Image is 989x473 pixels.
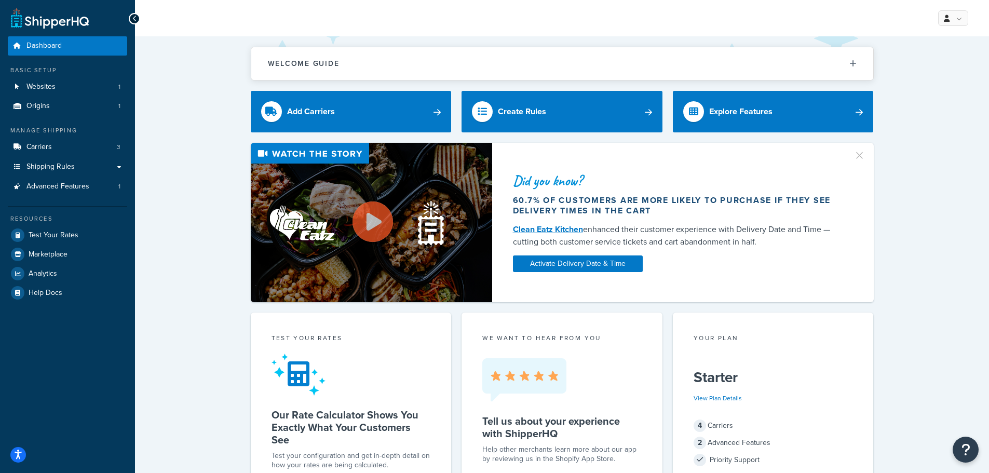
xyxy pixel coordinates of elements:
[482,445,642,464] p: Help other merchants learn more about our app by reviewing us in the Shopify App Store.
[117,143,120,152] span: 3
[8,138,127,157] a: Carriers3
[29,269,57,278] span: Analytics
[26,42,62,50] span: Dashboard
[513,223,583,235] a: Clean Eatz Kitchen
[26,163,75,171] span: Shipping Rules
[694,436,853,450] div: Advanced Features
[8,226,127,245] a: Test Your Rates
[8,97,127,116] a: Origins1
[8,214,127,223] div: Resources
[26,102,50,111] span: Origins
[694,418,853,433] div: Carriers
[272,451,431,470] div: Test your configuration and get in-depth detail on how your rates are being calculated.
[29,250,67,259] span: Marketplace
[694,333,853,345] div: Your Plan
[498,104,546,119] div: Create Rules
[29,231,78,240] span: Test Your Rates
[26,182,89,191] span: Advanced Features
[953,437,979,463] button: Open Resource Center
[513,173,841,188] div: Did you know?
[8,177,127,196] a: Advanced Features1
[118,182,120,191] span: 1
[272,409,431,446] h5: Our Rate Calculator Shows You Exactly What Your Customers See
[513,255,643,272] a: Activate Delivery Date & Time
[287,104,335,119] div: Add Carriers
[513,195,841,216] div: 60.7% of customers are more likely to purchase if they see delivery times in the cart
[251,143,492,302] img: Video thumbnail
[8,126,127,135] div: Manage Shipping
[118,102,120,111] span: 1
[8,77,127,97] li: Websites
[8,97,127,116] li: Origins
[8,66,127,75] div: Basic Setup
[118,83,120,91] span: 1
[268,60,340,67] h2: Welcome Guide
[694,437,706,449] span: 2
[8,36,127,56] a: Dashboard
[26,143,52,152] span: Carriers
[482,415,642,440] h5: Tell us about your experience with ShipperHQ
[709,104,773,119] div: Explore Features
[8,283,127,302] a: Help Docs
[8,264,127,283] a: Analytics
[482,333,642,343] p: we want to hear from you
[673,91,874,132] a: Explore Features
[8,77,127,97] a: Websites1
[462,91,662,132] a: Create Rules
[694,394,742,403] a: View Plan Details
[513,223,841,248] div: enhanced their customer experience with Delivery Date and Time — cutting both customer service ti...
[272,333,431,345] div: Test your rates
[26,83,56,91] span: Websites
[251,91,452,132] a: Add Carriers
[8,245,127,264] a: Marketplace
[694,420,706,432] span: 4
[251,47,873,80] button: Welcome Guide
[694,453,853,467] div: Priority Support
[8,157,127,177] a: Shipping Rules
[8,138,127,157] li: Carriers
[8,177,127,196] li: Advanced Features
[29,289,62,298] span: Help Docs
[694,369,853,386] h5: Starter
